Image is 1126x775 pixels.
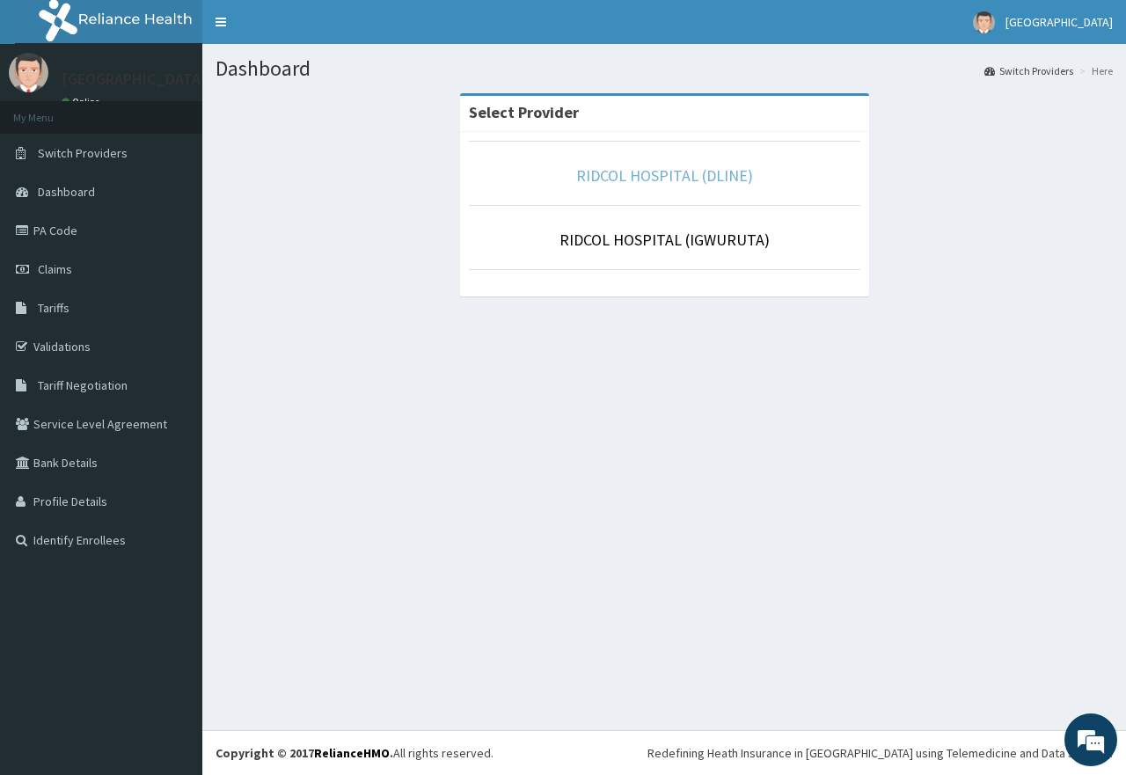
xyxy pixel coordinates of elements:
[647,744,1113,762] div: Redefining Heath Insurance in [GEOGRAPHIC_DATA] using Telemedicine and Data Science!
[973,11,995,33] img: User Image
[38,184,95,200] span: Dashboard
[202,730,1126,775] footer: All rights reserved.
[984,63,1073,78] a: Switch Providers
[1005,14,1113,30] span: [GEOGRAPHIC_DATA]
[216,745,393,761] strong: Copyright © 2017 .
[314,745,390,761] a: RelianceHMO
[1075,63,1113,78] li: Here
[38,145,128,161] span: Switch Providers
[38,300,69,316] span: Tariffs
[576,165,753,186] a: RIDCOL HOSPITAL (DLINE)
[559,230,770,250] a: RIDCOL HOSPITAL (IGWURUTA)
[62,96,104,108] a: Online
[469,102,579,122] strong: Select Provider
[9,53,48,92] img: User Image
[38,261,72,277] span: Claims
[216,57,1113,80] h1: Dashboard
[62,71,207,87] p: [GEOGRAPHIC_DATA]
[38,377,128,393] span: Tariff Negotiation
